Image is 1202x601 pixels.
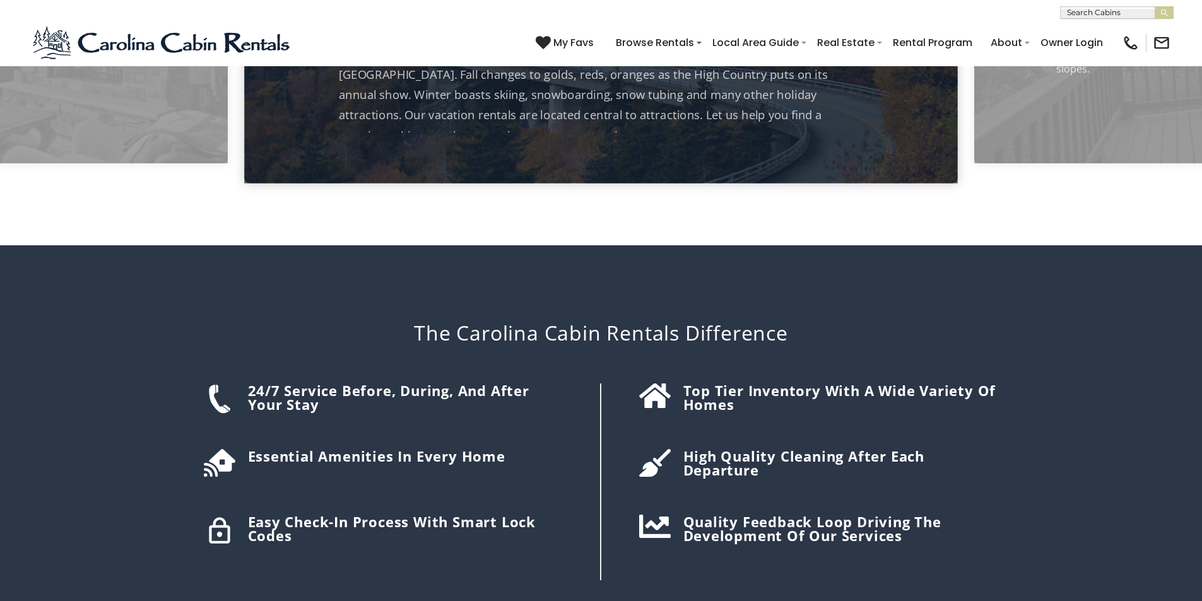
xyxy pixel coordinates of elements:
h5: Top tier inventory with a wide variety of homes [683,383,999,411]
img: Blue-2.png [32,24,293,62]
a: Browse Rentals [610,32,700,54]
h5: 24/7 Service before, during, and after your stay [248,383,569,411]
h5: Quality feedback loop driving the development of our services [683,515,999,542]
img: phone-regular-black.png [1122,34,1140,52]
h5: High quality cleaning after each departure [683,449,999,477]
a: Real Estate [811,32,881,54]
a: About [984,32,1028,54]
a: My Favs [536,35,597,51]
span: My Favs [553,35,594,50]
h5: Essential amenities in every home [248,449,569,463]
a: Local Area Guide [706,32,805,54]
a: Owner Login [1034,32,1109,54]
h5: Easy check-in process with Smart Lock codes [248,515,569,542]
img: mail-regular-black.png [1153,34,1170,52]
h2: The Carolina Cabin Rentals Difference [197,321,1005,345]
a: Rental Program [887,32,979,54]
